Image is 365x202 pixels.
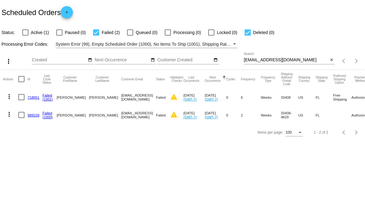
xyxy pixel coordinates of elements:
a: (GMT-7) [205,115,218,119]
button: Change sorting for CustomerLastName [89,76,115,82]
a: (GMT-7) [205,97,218,101]
a: Failed [43,93,52,97]
span: Failed (2) [102,29,120,36]
button: Change sorting for Status [156,77,164,81]
mat-icon: warning [170,111,178,118]
mat-select: Items per page: [286,131,303,135]
span: Paused (0) [65,29,86,36]
button: Previous page [338,55,350,67]
mat-cell: Weeks [261,88,281,106]
mat-cell: FL [316,88,333,106]
span: Deleted (0) [253,29,274,36]
button: Next page [350,55,363,67]
button: Change sorting for Id [28,77,30,81]
div: Items per page: [258,130,283,135]
button: Change sorting for CustomerEmail [121,77,143,81]
span: Active (1) [31,29,49,36]
a: (GMT-7) [183,97,197,101]
span: Status: [2,30,15,35]
button: Change sorting for ShippingPostcode [281,72,293,86]
button: Change sorting for ShippingState [316,76,328,82]
mat-cell: [DATE] [205,88,226,106]
mat-icon: more_vert [6,93,13,100]
button: Change sorting for LastProcessingCycleId [43,74,51,84]
span: Queued (0) [136,29,157,36]
a: (GMT-7) [183,115,197,119]
button: Change sorting for FrequencyType [261,76,275,82]
a: (1000) [43,115,53,119]
mat-icon: date_range [213,58,218,63]
button: Change sorting for CustomerFirstName [57,76,83,82]
mat-cell: [PERSON_NAME] [89,88,121,106]
button: Change sorting for Frequency [241,77,255,81]
mat-icon: date_range [88,58,92,63]
mat-cell: [EMAIL_ADDRESS][DOMAIN_NAME] [121,106,156,124]
mat-icon: date_range [151,58,155,63]
span: 100 [286,130,292,135]
mat-cell: FL [316,106,333,124]
mat-header-cell: Actions [3,70,18,88]
mat-cell: [DATE] [205,106,226,124]
span: Failed [156,95,166,99]
mat-icon: add [63,10,70,17]
mat-cell: 0 [226,106,241,124]
mat-icon: close [329,58,334,63]
a: Failed [43,111,52,115]
a: 718051 [28,95,40,99]
a: (1001) [43,97,53,101]
mat-cell: US [298,88,316,106]
mat-icon: more_vert [6,111,13,118]
button: Change sorting for ShippingCountry [298,76,310,82]
mat-cell: 2 [241,106,261,124]
mat-cell: Free Shipping [333,88,352,106]
input: Search [244,58,328,63]
button: Change sorting for PreferredShippingOption [333,74,346,84]
h2: Scheduled Orders [2,6,73,18]
mat-cell: US [298,106,316,124]
mat-cell: [EMAIL_ADDRESS][DOMAIN_NAME] [121,88,156,106]
button: Change sorting for NextOccurrenceUtc [205,76,221,82]
button: Change sorting for Cycles [226,77,235,81]
mat-cell: [DATE] [183,106,205,124]
div: 1 - 2 of 2 [314,130,328,135]
span: Failed [156,113,166,117]
mat-cell: Weeks [261,106,281,124]
button: Change sorting for LastOccurrenceUtc [183,76,199,82]
mat-cell: [PERSON_NAME] [57,88,89,106]
span: Processing Error Codes: [2,42,48,47]
mat-cell: [PERSON_NAME] [57,106,89,124]
button: Next page [350,126,363,139]
mat-select: Filter by Processing Error Codes [56,40,238,48]
mat-cell: [DATE] [183,88,205,106]
input: Next Occurrence [95,58,150,63]
mat-header-cell: Validation Checks [170,70,183,88]
input: Created [32,58,87,63]
mat-cell: 0 [226,88,241,106]
mat-cell: 6 [241,88,261,106]
button: Previous page [338,126,350,139]
a: 989159 [28,113,40,117]
span: Locked (0) [217,29,237,36]
mat-icon: warning [170,93,178,101]
span: Processing (0) [173,29,201,36]
input: Customer Created [157,58,213,63]
button: Clear [328,57,335,63]
mat-cell: [PERSON_NAME] [89,106,121,124]
mat-cell: 33408-4829 [281,106,298,124]
mat-cell: 33408 [281,88,298,106]
mat-icon: more_vert [5,58,12,65]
